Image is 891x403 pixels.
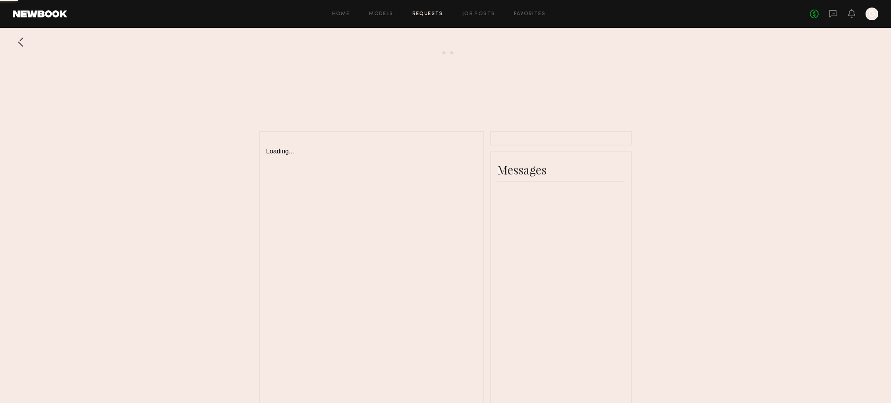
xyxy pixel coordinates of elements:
[866,8,878,20] a: G
[462,12,495,17] a: Job Posts
[514,12,545,17] a: Favorites
[266,138,477,155] div: Loading...
[332,12,350,17] a: Home
[497,162,625,178] div: Messages
[412,12,443,17] a: Requests
[369,12,393,17] a: Models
